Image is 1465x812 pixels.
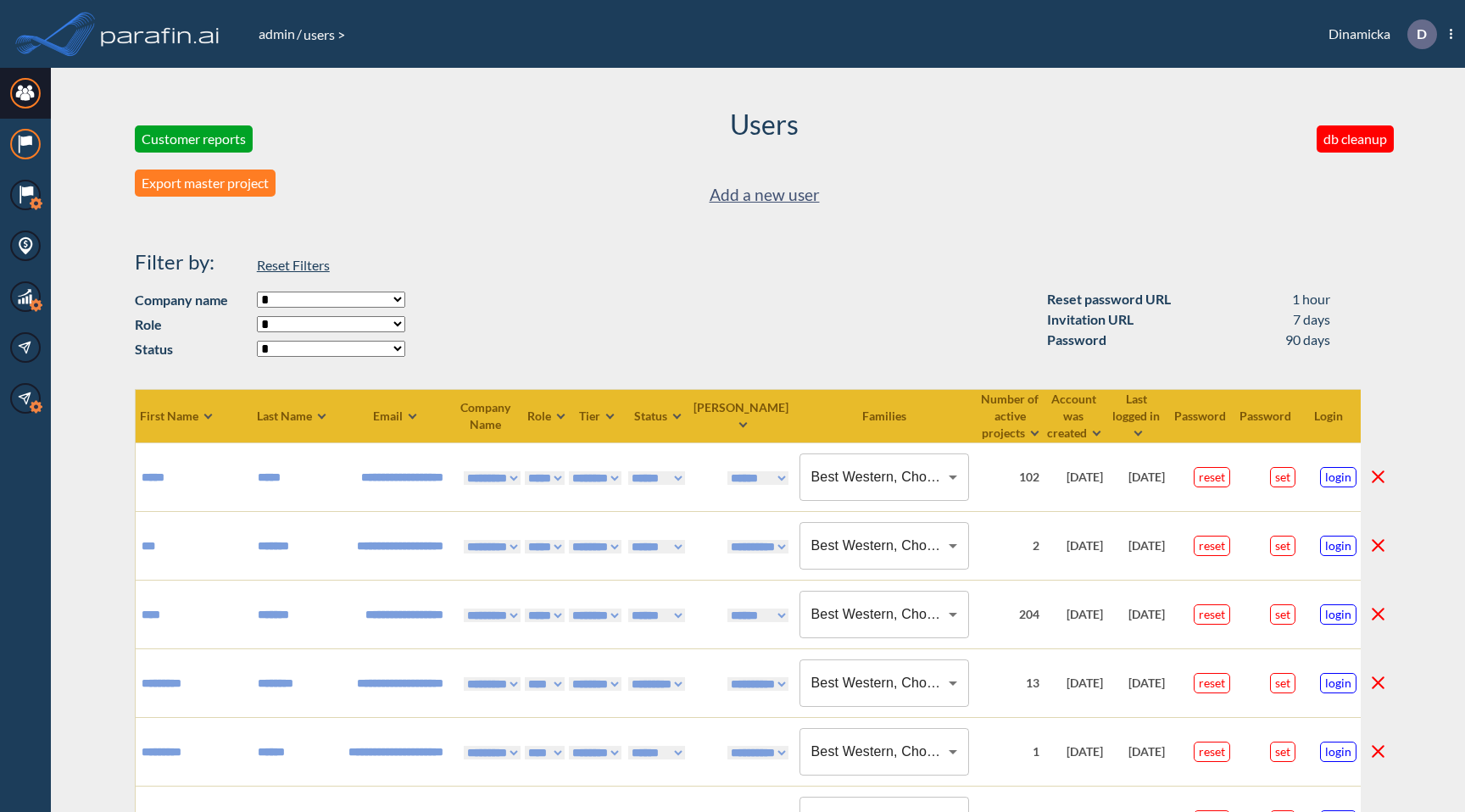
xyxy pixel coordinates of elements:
[799,453,969,501] div: Best Western, Choice, G6 Hospitality, Hyatt, Marriott, [GEOGRAPHIC_DATA], IHG, [GEOGRAPHIC_DATA],...
[1368,535,1389,556] button: delete line
[1047,330,1106,350] div: Password
[1044,717,1107,786] td: [DATE]
[1107,442,1169,511] td: [DATE]
[135,314,248,335] strong: Role
[1194,673,1230,693] button: reset
[1107,580,1169,648] td: [DATE]
[980,648,1044,717] td: 13
[730,108,799,141] h2: Users
[710,181,820,209] a: Add a new user
[980,511,1044,580] td: 2
[1194,742,1230,762] button: reset
[1320,536,1356,556] button: login
[1194,536,1230,556] button: reset
[980,717,1044,786] td: 1
[980,442,1044,511] td: 102
[135,290,248,310] strong: Company name
[135,125,253,153] button: Customer reports
[1368,672,1389,693] button: delete line
[1320,467,1356,487] button: login
[1368,603,1389,625] button: delete line
[1107,648,1169,717] td: [DATE]
[1303,19,1452,49] div: Dinamicka
[1285,330,1330,350] div: 90 days
[1047,309,1134,330] div: Invitation URL
[302,26,347,42] span: users >
[1044,389,1107,442] th: Account was created
[1368,741,1389,762] button: delete line
[799,728,969,776] div: Best Western, Choice, G6 Hospitality, Hilton, Hyatt, IHG, Marriott, [GEOGRAPHIC_DATA]
[1270,742,1295,762] button: set
[257,24,302,44] li: /
[1107,717,1169,786] td: [DATE]
[525,389,569,442] th: Role
[1417,26,1427,42] p: D
[449,389,526,442] th: Company Name
[1044,442,1107,511] td: [DATE]
[1292,289,1330,309] div: 1 hour
[1270,467,1295,487] button: set
[1317,125,1394,153] button: db cleanup
[1270,673,1295,693] button: set
[1320,673,1356,693] button: login
[1320,742,1356,762] button: login
[569,389,626,442] th: Tier
[1107,389,1169,442] th: Last logged in
[1194,467,1230,487] button: reset
[1044,648,1107,717] td: [DATE]
[980,389,1044,442] th: Number of active projects
[799,659,969,707] div: Best Western, Choice, G6 Hospitality, Hilton, Hyatt, IHG, Marriott, [GEOGRAPHIC_DATA]
[135,339,248,359] strong: Status
[793,389,980,442] th: Families
[1320,604,1356,625] button: login
[256,389,343,442] th: Last Name
[980,580,1044,648] td: 204
[135,250,248,275] h4: Filter by:
[1234,389,1300,442] th: Password
[1368,466,1389,487] button: delete line
[1300,389,1362,442] th: Login
[1107,511,1169,580] td: [DATE]
[799,522,969,570] div: Best Western, Choice, G6 Hospitality, Hilton, Hyatt, IHG, Marriott, [GEOGRAPHIC_DATA], [GEOGRAPHI...
[626,389,692,442] th: Status
[1047,289,1171,309] div: Reset password URL
[1270,604,1295,625] button: set
[135,170,276,197] button: Export master project
[693,389,793,442] th: [PERSON_NAME]
[1270,536,1295,556] button: set
[1169,389,1234,442] th: Password
[1194,604,1230,625] button: reset
[1044,580,1107,648] td: [DATE]
[136,389,256,442] th: First Name
[257,25,297,42] a: admin
[1293,309,1330,330] div: 7 days
[799,591,969,638] div: Best Western, Choice, IHG, Wyndham, G6 Hospitality, Hilton, Hyatt, [GEOGRAPHIC_DATA], Starbucks, ...
[257,257,330,273] span: Reset Filters
[1044,511,1107,580] td: [DATE]
[97,17,223,51] img: logo
[343,389,449,442] th: Email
